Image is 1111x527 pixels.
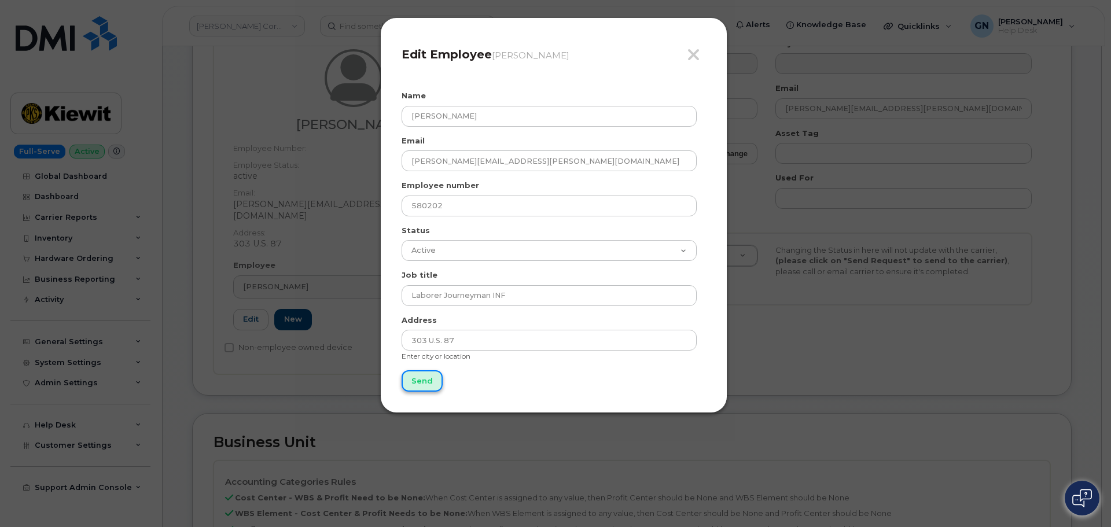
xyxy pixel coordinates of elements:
[402,370,443,392] input: Send
[402,135,425,146] label: Email
[402,352,470,360] small: Enter city or location
[402,225,430,236] label: Status
[402,270,437,281] label: Job title
[402,47,706,61] h4: Edit Employee
[492,50,569,61] small: [PERSON_NAME]
[1072,489,1092,507] img: Open chat
[402,180,479,191] label: Employee number
[402,90,426,101] label: Name
[402,315,437,326] label: Address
